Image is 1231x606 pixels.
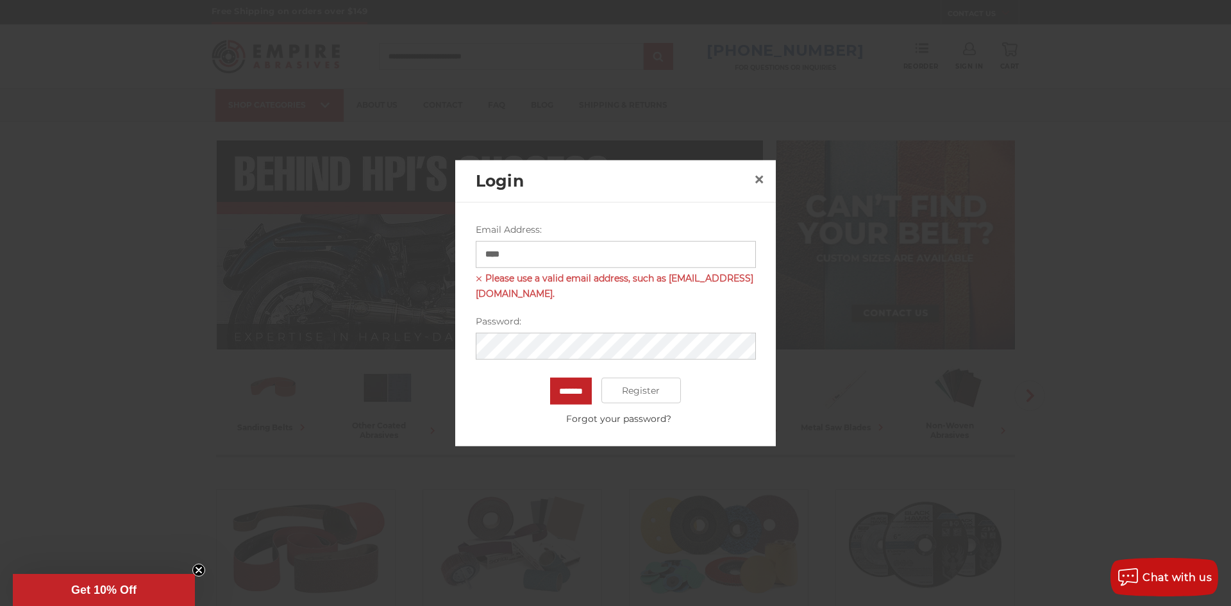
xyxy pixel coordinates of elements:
button: Close teaser [192,564,205,577]
a: Register [601,378,682,403]
a: Close [749,169,769,190]
a: Forgot your password? [482,412,755,426]
span: Get 10% Off [71,584,137,596]
span: Please use a valid email address, such as [EMAIL_ADDRESS][DOMAIN_NAME]. [476,271,756,301]
span: × [753,167,765,192]
button: Chat with us [1110,558,1218,596]
label: Email Address: [476,223,756,236]
span: Chat with us [1143,571,1212,584]
label: Password: [476,315,756,328]
div: Get 10% OffClose teaser [13,574,195,606]
h2: Login [476,169,749,193]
